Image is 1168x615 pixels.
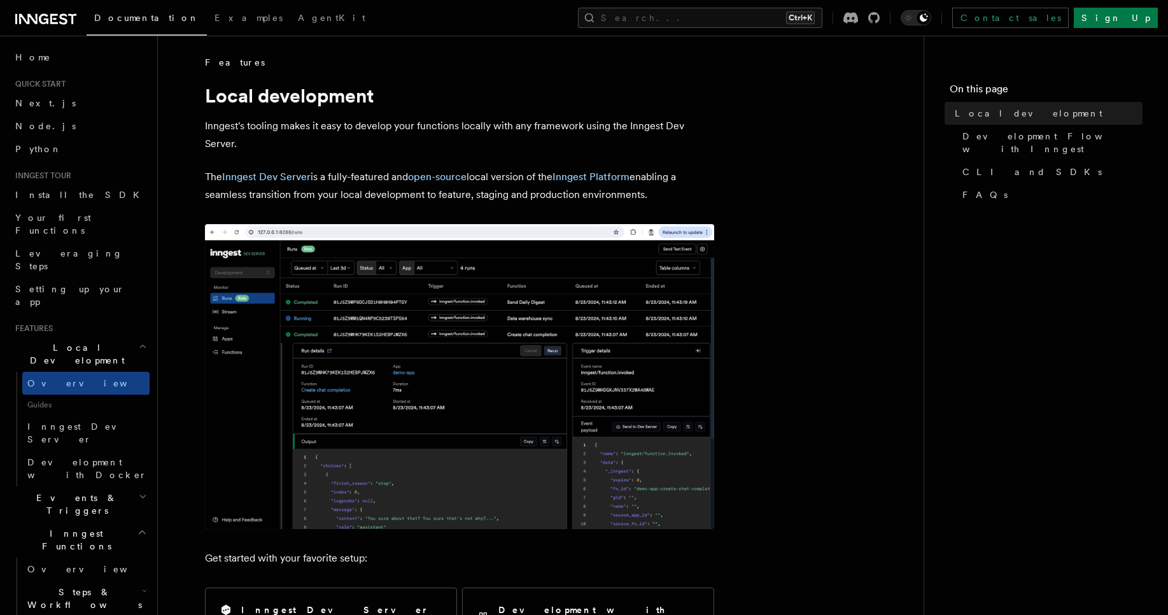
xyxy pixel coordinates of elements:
p: Get started with your favorite setup: [205,549,714,567]
span: Your first Functions [15,213,91,236]
h1: Local development [205,84,714,107]
a: Overview [22,372,150,395]
button: Inngest Functions [10,522,150,558]
span: Leveraging Steps [15,248,123,271]
a: Setting up your app [10,278,150,313]
a: Contact sales [952,8,1069,28]
img: The Inngest Dev Server on the Functions page [205,224,714,529]
a: Examples [207,4,290,34]
span: Development Flow with Inngest [962,130,1143,155]
span: Guides [22,395,150,415]
span: Inngest Functions [10,527,137,553]
a: Python [10,138,150,160]
span: Overview [27,564,158,574]
span: Python [15,144,62,154]
span: Setting up your app [15,284,125,307]
span: Inngest tour [10,171,71,181]
span: Inngest Dev Server [27,421,136,444]
span: Development with Docker [27,457,147,480]
p: Inngest's tooling makes it easy to develop your functions locally with any framework using the In... [205,117,714,153]
span: Quick start [10,79,66,89]
span: Documentation [94,13,199,23]
span: Overview [27,378,158,388]
p: The is a fully-featured and local version of the enabling a seamless transition from your local d... [205,168,714,204]
a: Leveraging Steps [10,242,150,278]
a: Next.js [10,92,150,115]
span: Steps & Workflows [22,586,142,611]
span: Install the SDK [15,190,147,200]
a: Development Flow with Inngest [957,125,1143,160]
span: Features [205,56,265,69]
a: Documentation [87,4,207,36]
span: CLI and SDKs [962,166,1102,178]
span: Next.js [15,98,76,108]
span: FAQs [962,188,1008,201]
a: Inngest Dev Server [22,415,150,451]
a: Inngest Dev Server [222,171,311,183]
a: FAQs [957,183,1143,206]
span: Home [15,51,51,64]
a: Home [10,46,150,69]
span: Examples [215,13,283,23]
span: Local Development [10,341,139,367]
a: open-source [408,171,467,183]
a: Your first Functions [10,206,150,242]
span: AgentKit [298,13,365,23]
button: Search...Ctrl+K [578,8,822,28]
h4: On this page [950,81,1143,102]
button: Toggle dark mode [901,10,931,25]
a: Development with Docker [22,451,150,486]
span: Node.js [15,121,76,131]
a: Inngest Platform [552,171,630,183]
span: Events & Triggers [10,491,139,517]
a: Overview [22,558,150,581]
button: Local Development [10,336,150,372]
span: Local development [955,107,1102,120]
a: Sign Up [1074,8,1158,28]
span: Features [10,323,53,334]
a: Install the SDK [10,183,150,206]
button: Events & Triggers [10,486,150,522]
a: Local development [950,102,1143,125]
a: Node.js [10,115,150,138]
div: Local Development [10,372,150,486]
a: CLI and SDKs [957,160,1143,183]
kbd: Ctrl+K [786,11,815,24]
a: AgentKit [290,4,373,34]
